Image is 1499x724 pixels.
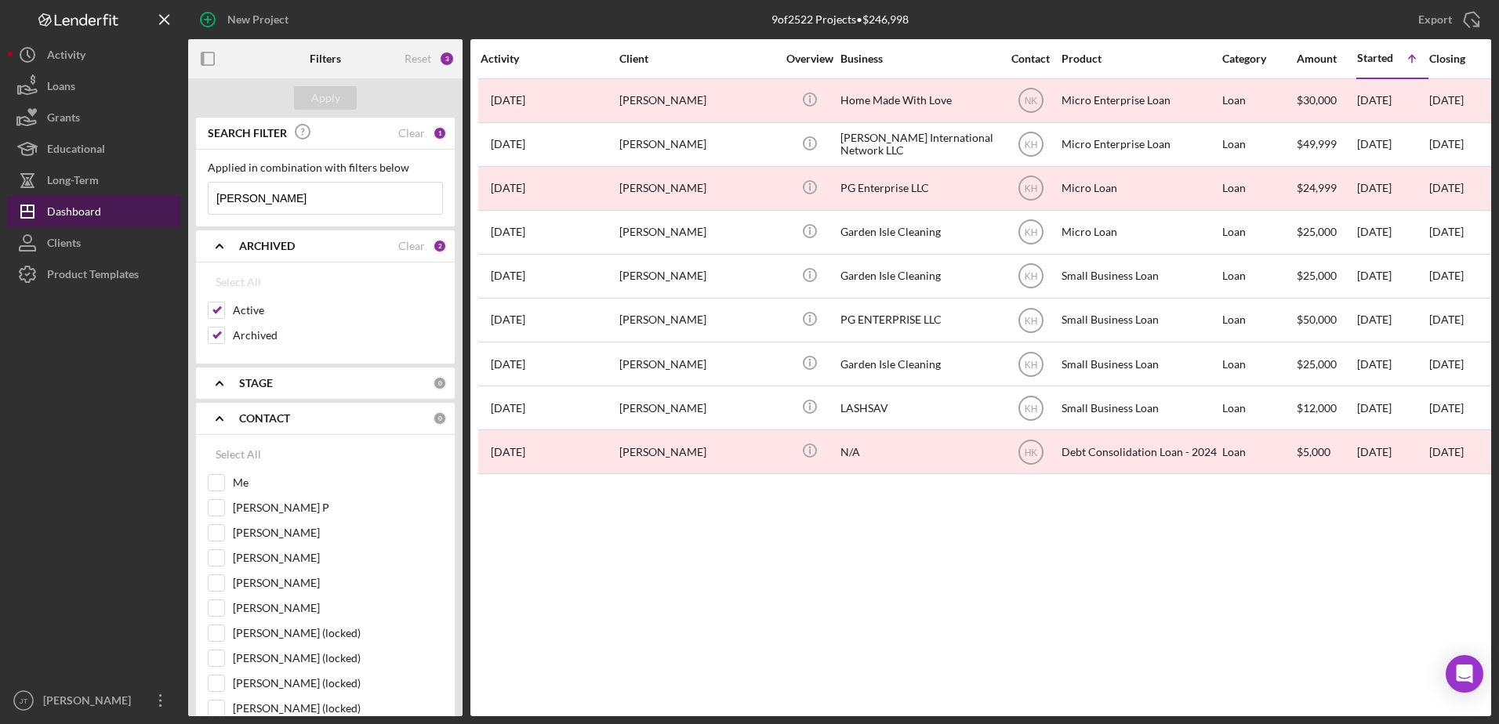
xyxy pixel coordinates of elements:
label: [PERSON_NAME] [233,575,443,591]
div: Loan [1222,255,1295,297]
div: Loans [47,71,75,106]
div: $25,000 [1297,212,1356,253]
div: [DATE] [1357,343,1428,385]
div: Loan [1222,168,1295,209]
time: [DATE] [1429,93,1464,107]
div: Loan [1222,80,1295,121]
div: [DATE] [1357,212,1428,253]
label: [PERSON_NAME] [233,600,443,616]
button: Export [1403,4,1491,35]
div: Loan [1222,431,1295,472]
button: Product Templates [8,259,180,290]
div: 9 of 2522 Projects • $246,998 [771,13,909,26]
div: Small Business Loan [1062,387,1218,429]
label: Active [233,302,443,318]
div: [PERSON_NAME] [619,124,776,165]
div: [PERSON_NAME] [619,255,776,297]
time: 2021-04-27 02:38 [491,138,525,150]
button: Clients [8,227,180,259]
b: SEARCH FILTER [208,127,287,139]
label: Me [233,475,443,491]
div: 3 [439,51,455,67]
div: Client [619,52,776,65]
time: [DATE] [1429,445,1464,458]
div: New Project [227,4,289,35]
div: [DATE] [1357,431,1428,472]
div: Business [840,52,997,65]
button: Educational [8,133,180,165]
div: [PERSON_NAME] [619,212,776,253]
div: Applied in combination with filters below [208,161,443,174]
div: Dashboard [47,196,101,231]
div: Loan [1222,387,1295,429]
time: 2021-12-31 10:23 [491,358,525,371]
div: [PERSON_NAME] International Network LLC [840,124,997,165]
div: Product Templates [47,259,139,294]
div: $25,000 [1297,343,1356,385]
div: Clients [47,227,81,262]
div: PG Enterprise LLC [840,168,997,209]
div: N/A [840,431,997,472]
div: Loan [1222,343,1295,385]
time: 2022-09-09 21:04 [491,402,525,414]
div: Open Intercom Messenger [1446,655,1483,693]
div: [DATE] [1357,80,1428,121]
div: Debt Consolidation Loan - 2024 [1062,431,1218,472]
div: Product [1062,52,1218,65]
div: 2 [433,239,447,253]
div: Reset [405,52,431,65]
div: 0 [433,411,447,425]
div: [DATE] [1357,299,1428,341]
div: Long-Term [47,165,99,200]
time: [DATE] [1429,401,1464,414]
div: Activity [47,39,85,74]
b: Filters [310,52,341,65]
button: Dashboard [8,196,180,227]
div: PG ENTERPRISE LLC [840,299,997,341]
div: Grants [47,102,80,137]
text: KH [1024,359,1037,370]
div: [PERSON_NAME] [619,80,776,121]
label: [PERSON_NAME] (locked) [233,625,443,641]
div: Loan [1222,124,1295,165]
time: 2021-07-17 03:52 [491,226,525,238]
time: [DATE] [1429,313,1464,326]
label: [PERSON_NAME] (locked) [233,675,443,691]
text: KH [1024,183,1037,194]
div: Micro Enterprise Loan [1062,80,1218,121]
div: Overview [780,52,839,65]
text: KH [1024,227,1037,238]
button: Select All [208,266,269,298]
time: 2021-12-17 20:00 [491,313,525,326]
time: 2021-07-23 22:28 [491,270,525,282]
b: STAGE [239,377,273,389]
time: 2021-04-17 04:07 [491,94,525,107]
div: Micro Loan [1062,168,1218,209]
div: [DATE] [1357,387,1428,429]
div: Started [1357,52,1393,64]
div: Small Business Loan [1062,255,1218,297]
div: Clear [398,240,425,252]
time: 2024-06-11 10:58 [491,446,525,458]
button: Select All [208,439,269,470]
div: Educational [47,133,105,168]
div: Home Made With Love [840,80,997,121]
div: Garden Isle Cleaning [840,255,997,297]
text: NK [1024,96,1037,107]
div: $30,000 [1297,80,1356,121]
time: [DATE] [1429,137,1464,150]
label: [PERSON_NAME] [233,525,443,541]
div: [DATE] [1357,255,1428,297]
div: Micro Loan [1062,212,1218,253]
div: Export [1418,4,1452,35]
button: Activity [8,39,180,71]
div: [PERSON_NAME] [619,431,776,472]
div: Loan [1222,212,1295,253]
div: $24,999 [1297,168,1356,209]
div: Garden Isle Cleaning [840,212,997,253]
div: Select All [216,439,261,470]
text: HK [1024,447,1037,458]
div: 0 [433,376,447,390]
